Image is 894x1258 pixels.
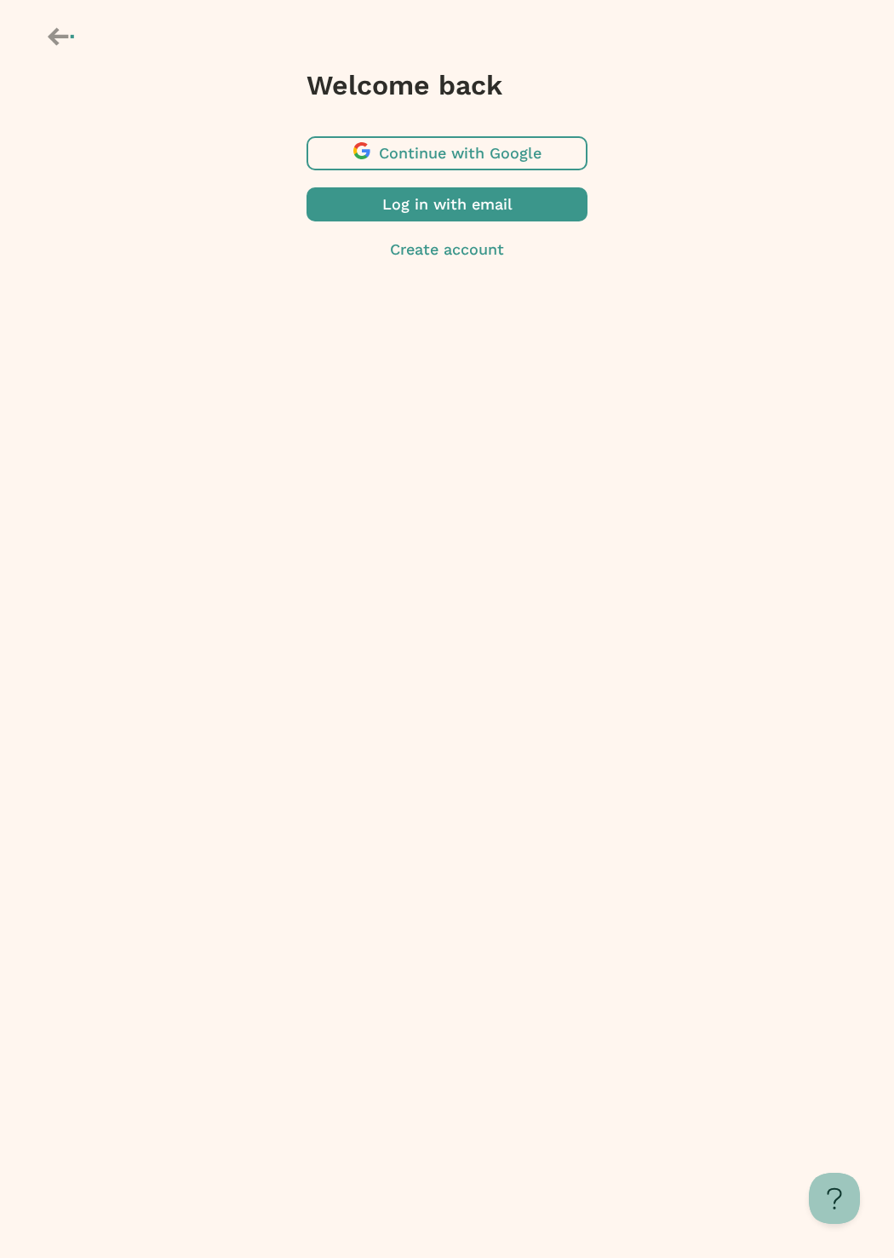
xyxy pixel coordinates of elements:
button: Continue with Google [307,136,587,170]
button: Log in with email [307,187,587,221]
iframe: Help Scout Beacon - Open [809,1173,860,1224]
h3: Welcome back [307,68,587,102]
button: Create account [307,238,587,261]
